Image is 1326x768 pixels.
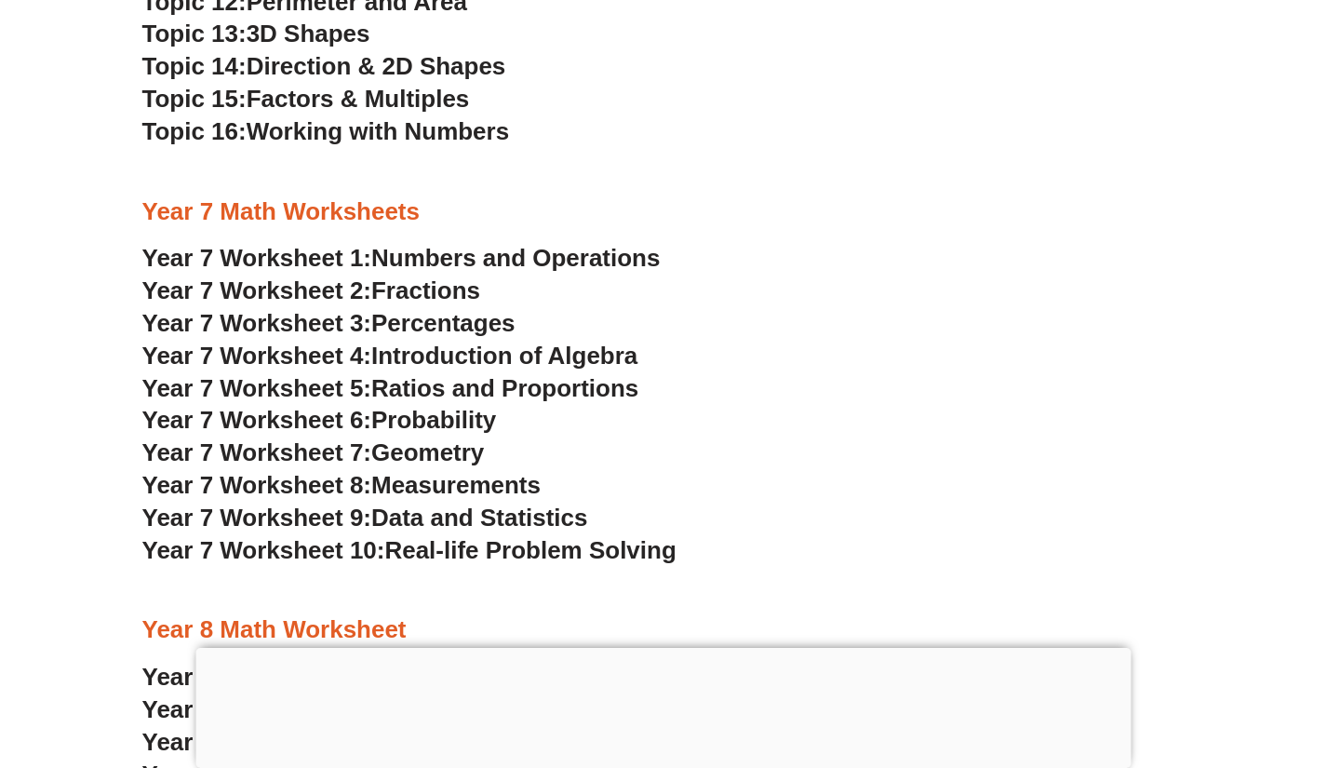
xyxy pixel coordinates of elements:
[371,504,588,532] span: Data and Statistics
[142,471,372,499] span: Year 7 Worksheet 8:
[142,374,639,402] a: Year 7 Worksheet 5:Ratios and Proportions
[142,52,247,80] span: Topic 14:
[1016,558,1326,768] iframe: Chat Widget
[142,85,470,113] a: Topic 15:Factors & Multiples
[247,20,370,47] span: 3D Shapes
[142,406,372,434] span: Year 7 Worksheet 6:
[195,648,1131,763] iframe: Advertisement
[371,276,480,304] span: Fractions
[142,536,385,564] span: Year 7 Worksheet 10:
[142,438,372,466] span: Year 7 Worksheet 7:
[142,244,372,272] span: Year 7 Worksheet 1:
[142,614,1185,646] h3: Year 8 Math Worksheet
[142,406,497,434] a: Year 7 Worksheet 6:Probability
[142,117,247,145] span: Topic 16:
[142,471,541,499] a: Year 7 Worksheet 8:Measurements
[142,85,247,113] span: Topic 15:
[142,196,1185,228] h3: Year 7 Math Worksheets
[142,504,372,532] span: Year 7 Worksheet 9:
[142,276,480,304] a: Year 7 Worksheet 2:Fractions
[142,244,661,272] a: Year 7 Worksheet 1:Numbers and Operations
[247,117,509,145] span: Working with Numbers
[142,20,247,47] span: Topic 13:
[371,309,516,337] span: Percentages
[142,663,462,691] a: Year 8 Worksheet 1:Algebra
[142,309,516,337] a: Year 7 Worksheet 3:Percentages
[371,471,541,499] span: Measurements
[142,20,370,47] a: Topic 13:3D Shapes
[247,52,506,80] span: Direction & 2D Shapes
[142,663,372,691] span: Year 8 Worksheet 1:
[142,52,506,80] a: Topic 14:Direction & 2D Shapes
[142,695,632,723] a: Year 8 Worksheet 2:Working with numbers
[142,342,638,370] a: Year 7 Worksheet 4:Introduction of Algebra
[371,438,484,466] span: Geometry
[142,695,372,723] span: Year 8 Worksheet 2:
[142,374,372,402] span: Year 7 Worksheet 5:
[142,342,372,370] span: Year 7 Worksheet 4:
[142,504,588,532] a: Year 7 Worksheet 9:Data and Statistics
[142,728,372,756] span: Year 8 Worksheet 3:
[371,374,638,402] span: Ratios and Proportions
[142,309,372,337] span: Year 7 Worksheet 3:
[371,342,637,370] span: Introduction of Algebra
[371,406,496,434] span: Probability
[247,85,470,113] span: Factors & Multiples
[384,536,676,564] span: Real-life Problem Solving
[142,536,676,564] a: Year 7 Worksheet 10:Real-life Problem Solving
[142,276,372,304] span: Year 7 Worksheet 2:
[142,728,696,756] a: Year 8 Worksheet 3:[PERSON_NAME]'s theorem
[142,117,510,145] a: Topic 16:Working with Numbers
[371,244,660,272] span: Numbers and Operations
[142,438,485,466] a: Year 7 Worksheet 7:Geometry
